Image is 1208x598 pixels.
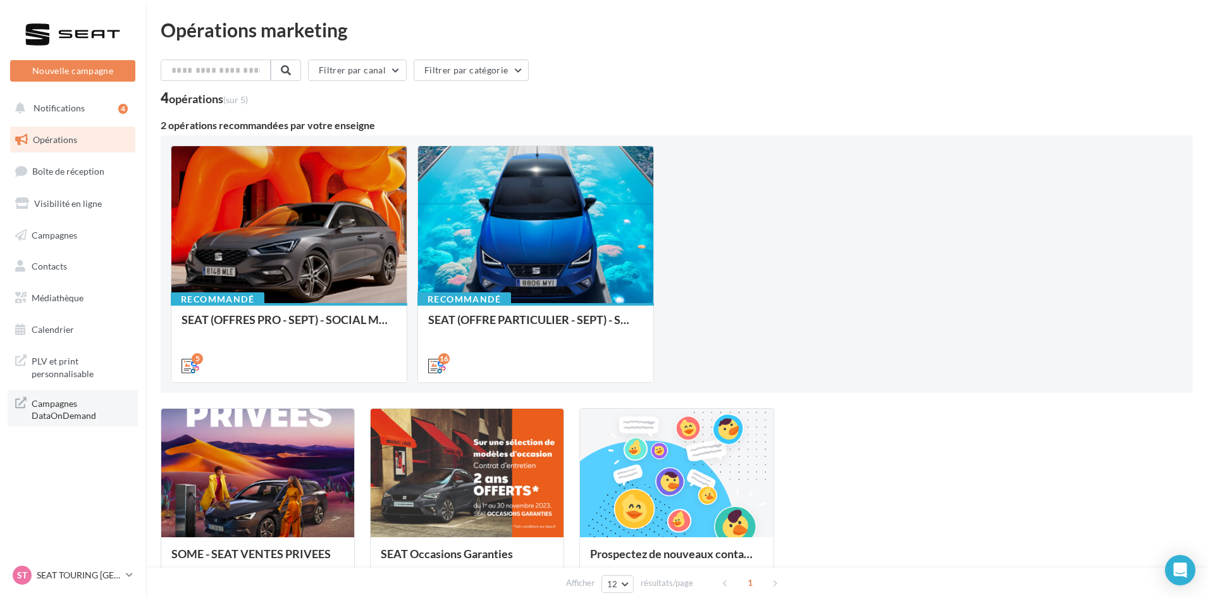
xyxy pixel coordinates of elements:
a: Calendrier [8,316,138,343]
span: 1 [740,573,760,593]
span: Campagnes [32,229,77,240]
span: Afficher [566,577,595,589]
a: Visibilité en ligne [8,190,138,217]
span: Calendrier [32,324,74,335]
div: SOME - SEAT VENTES PRIVEES [171,547,344,573]
span: Médiathèque [32,292,83,303]
span: PLV et print personnalisable [32,352,130,380]
div: Open Intercom Messenger [1165,555,1195,585]
button: 12 [601,575,634,593]
span: Opérations [33,134,77,145]
div: 5 [192,353,203,364]
div: SEAT Occasions Garanties [381,547,553,573]
a: Contacts [8,253,138,280]
span: Contacts [32,261,67,271]
a: Campagnes DataOnDemand [8,390,138,427]
span: ST [17,569,27,582]
a: Médiathèque [8,285,138,311]
div: SEAT (OFFRES PRO - SEPT) - SOCIAL MEDIA [182,313,397,339]
a: PLV et print personnalisable [8,347,138,385]
button: Filtrer par catégorie [414,59,529,81]
div: 4 [161,91,248,105]
div: Prospectez de nouveaux contacts [590,547,763,573]
span: Boîte de réception [32,166,104,177]
div: 2 opérations recommandées par votre enseigne [161,120,1193,130]
span: résultats/page [641,577,693,589]
button: Nouvelle campagne [10,60,135,82]
p: SEAT TOURING [GEOGRAPHIC_DATA] [37,569,121,582]
div: Opérations marketing [161,20,1193,39]
div: opérations [169,93,248,104]
div: 4 [118,104,128,114]
span: Campagnes DataOnDemand [32,395,130,422]
div: Recommandé [417,292,511,306]
div: 16 [438,353,450,364]
button: Filtrer par canal [308,59,407,81]
span: 12 [607,579,618,589]
a: Boîte de réception [8,158,138,185]
span: (sur 5) [223,94,248,105]
span: Visibilité en ligne [34,198,102,209]
a: ST SEAT TOURING [GEOGRAPHIC_DATA] [10,563,135,587]
button: Notifications 4 [8,95,133,121]
span: Notifications [34,103,85,113]
a: Campagnes [8,222,138,249]
a: Opérations [8,127,138,153]
div: SEAT (OFFRE PARTICULIER - SEPT) - SOCIAL MEDIA [428,313,643,339]
div: Recommandé [171,292,264,306]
